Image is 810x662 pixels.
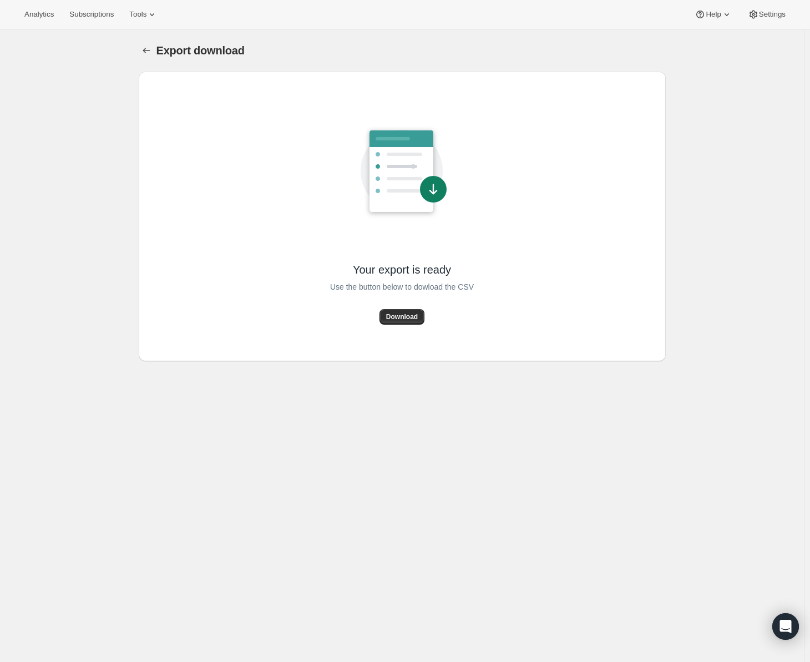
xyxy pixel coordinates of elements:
button: Settings [741,7,792,22]
button: Analytics [18,7,60,22]
span: Analytics [24,10,54,19]
button: Help [688,7,738,22]
span: Subscriptions [69,10,114,19]
span: Settings [759,10,786,19]
button: Tools [123,7,164,22]
span: Your export is ready [353,262,451,277]
span: Export download [156,44,245,57]
span: Use the button below to dowload the CSV [330,280,474,294]
button: Subscriptions [63,7,120,22]
span: Tools [129,10,146,19]
span: Download [386,312,418,321]
button: Export download [139,43,154,58]
div: Open Intercom Messenger [772,613,799,640]
button: Download [379,309,424,325]
span: Help [706,10,721,19]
